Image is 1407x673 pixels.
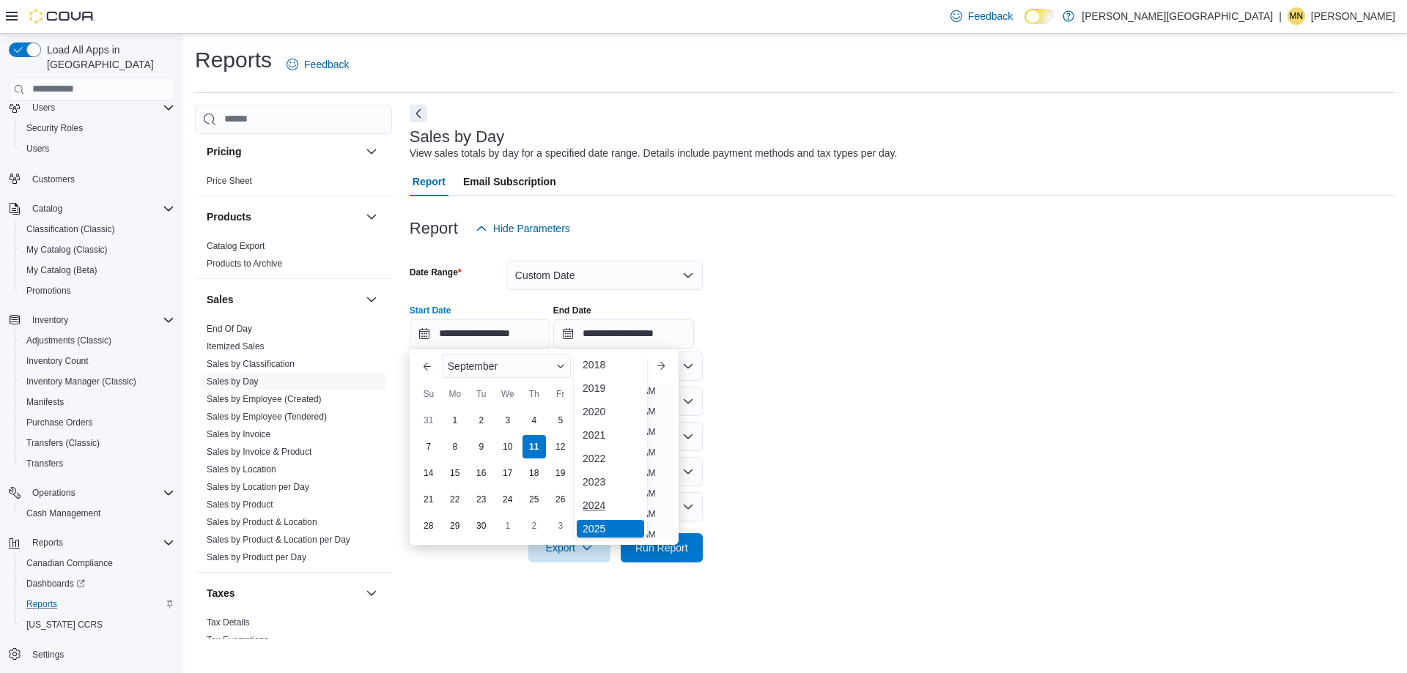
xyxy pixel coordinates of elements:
a: Transfers (Classic) [21,434,106,452]
div: 2023 [577,473,644,491]
button: Reports [3,532,180,553]
button: Products [363,208,380,226]
div: Taxes [195,614,392,655]
button: Taxes [207,586,360,601]
span: Sales by Product [207,499,273,510]
a: Products to Archive [207,259,282,269]
button: Security Roles [15,118,180,138]
div: day-4 [522,409,546,432]
span: September [448,360,498,372]
span: My Catalog (Classic) [21,241,174,259]
div: day-31 [417,409,440,432]
span: End Of Day [207,323,252,335]
a: [US_STATE] CCRS [21,616,108,633]
button: Inventory [3,310,180,330]
div: day-23 [470,488,493,511]
a: My Catalog (Classic) [21,241,114,259]
button: Hide Parameters [470,214,576,243]
span: Sales by Employee (Tendered) [207,411,327,423]
button: [US_STATE] CCRS [15,614,180,635]
div: Fr [549,382,572,406]
button: Manifests [15,392,180,412]
span: Export [537,533,602,562]
span: Catalog [26,200,174,217]
div: day-10 [496,435,520,458]
span: Sales by Product & Location per Day [207,534,350,546]
span: Sales by Location per Day [207,481,309,493]
span: Sales by Location [207,464,276,475]
span: Inventory Count [21,352,174,370]
button: Classification (Classic) [15,219,180,239]
span: Inventory Count [26,355,89,367]
div: day-12 [549,435,572,458]
label: Date Range [410,267,462,278]
span: My Catalog (Beta) [26,264,97,276]
button: Next month [649,354,673,378]
button: Open list of options [682,360,694,372]
a: Sales by Product & Location [207,517,317,527]
div: day-2 [522,514,546,538]
div: day-11 [522,435,546,458]
button: Operations [3,483,180,503]
span: My Catalog (Beta) [21,261,174,279]
button: Cash Management [15,503,180,524]
div: day-18 [522,461,546,485]
a: Tax Details [207,617,250,628]
a: Classification (Classic) [21,220,121,238]
button: Custom Date [506,261,703,290]
span: Dashboards [21,575,174,592]
h3: Report [410,220,458,237]
span: Products to Archive [207,258,282,269]
span: Purchase Orders [21,414,174,431]
span: Feedback [304,57,349,72]
span: Price Sheet [207,175,252,187]
a: Manifests [21,393,70,411]
span: Customers [32,174,75,185]
a: Sales by Location per Day [207,482,309,492]
span: Dashboards [26,578,85,590]
button: Reports [26,534,69,551]
a: My Catalog (Beta) [21,261,103,279]
div: day-21 [417,488,440,511]
div: day-7 [417,435,440,458]
div: We [496,382,520,406]
a: Promotions [21,282,77,300]
span: Email Subscription [463,167,556,196]
span: Itemized Sales [207,341,265,352]
span: Hide Parameters [493,221,570,236]
span: Settings [26,645,174,663]
button: Users [26,99,61,116]
div: day-25 [522,488,546,511]
h3: Pricing [207,144,241,159]
a: End Of Day [207,324,252,334]
span: Sales by Invoice & Product [207,446,311,458]
label: End Date [553,305,591,316]
span: Cash Management [21,505,174,522]
div: Products [195,237,392,278]
span: Inventory [26,311,174,329]
a: Security Roles [21,119,89,137]
div: day-3 [496,409,520,432]
a: Users [21,140,55,157]
span: Washington CCRS [21,616,174,633]
button: Next [410,105,427,122]
button: Previous Month [416,354,439,378]
a: Sales by Product per Day [207,552,306,562]
div: day-30 [470,514,493,538]
a: Inventory Manager (Classic) [21,373,142,390]
a: Sales by Invoice & Product [207,447,311,457]
div: day-29 [443,514,467,538]
h3: Products [207,209,251,224]
span: Canadian Compliance [21,554,174,572]
span: Sales by Classification [207,358,295,370]
span: MN [1290,7,1304,25]
span: Reports [26,534,174,551]
div: day-1 [496,514,520,538]
div: day-22 [443,488,467,511]
a: Customers [26,171,81,188]
span: Tax Details [207,617,250,628]
button: Customers [3,168,180,189]
span: Classification (Classic) [26,223,115,235]
button: Sales [363,291,380,308]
